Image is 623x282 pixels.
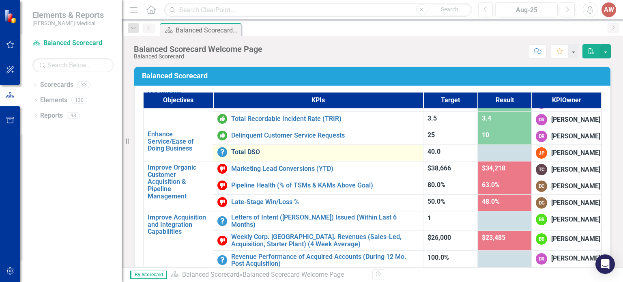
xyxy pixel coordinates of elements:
[231,253,419,267] a: Revenue Performance of Acquired Accounts (During 12 Mo. Post Acquisition)
[134,54,262,60] div: Balanced Scorecard
[217,255,227,265] img: No Information
[532,161,602,178] td: Double-Click to Edit
[551,182,600,191] div: [PERSON_NAME]
[231,233,419,248] a: Weekly Corp. [GEOGRAPHIC_DATA]. Revenues (Sales-Led, Acquisition, Starter Plant) (4 Week Average)
[217,164,227,174] img: Below Target
[32,58,114,72] input: Search Below...
[217,236,227,245] img: Below Target
[32,20,104,26] small: [PERSON_NAME] Medical
[213,195,423,211] td: Double-Click to Edit Right Click for Context Menu
[217,114,227,124] img: On or Above Target
[428,198,445,205] span: 50.0%
[213,128,423,145] td: Double-Click to Edit Right Click for Context Menu
[231,149,419,156] a: Total DSO
[134,45,262,54] div: Balanced Scorecard Welcome Page
[430,4,470,15] button: Search
[143,211,213,270] td: Double-Click to Edit Right Click for Context Menu
[231,132,419,139] a: Delinquent Customer Service Requests
[482,164,505,172] span: $34,218
[428,214,431,222] span: 1
[77,82,90,88] div: 33
[482,198,500,205] span: 48.0%
[428,181,445,189] span: 80.0%
[143,161,213,211] td: Double-Click to Edit Right Click for Context Menu
[231,165,419,172] a: Marketing Lead Conversions (YTD)
[231,115,419,123] a: Total Recordable Incident Rate (TRIR)
[428,254,449,261] span: 100.0%
[532,178,602,195] td: Double-Click to Edit
[217,181,227,190] img: Below Target
[482,131,489,139] span: 10
[536,197,547,209] div: DC
[40,80,73,90] a: Scorecards
[71,97,87,104] div: 130
[213,178,423,195] td: Double-Click to Edit Right Click for Context Menu
[213,250,423,270] td: Double-Click to Edit Right Click for Context Menu
[213,231,423,250] td: Double-Click to Edit Right Click for Context Menu
[551,215,600,224] div: [PERSON_NAME]
[536,114,547,125] div: DR
[428,164,451,172] span: $38,666
[602,2,616,17] button: AW
[231,198,419,206] a: Late-Stage Win/Loss %
[551,254,600,263] div: [PERSON_NAME]
[532,145,602,161] td: Double-Click to Edit
[532,231,602,250] td: Double-Click to Edit
[243,271,344,278] div: Balanced Scorecard Welcome Page
[551,132,600,141] div: [PERSON_NAME]
[498,5,555,15] div: Aug-25
[32,39,114,48] a: Balanced Scorecard
[536,253,547,265] div: DR
[176,25,239,35] div: Balanced Scorecard Welcome Page
[536,181,547,192] div: DC
[213,161,423,178] td: Double-Click to Edit Right Click for Context Menu
[482,114,491,122] span: 3.4
[213,211,423,231] td: Double-Click to Edit Right Click for Context Menu
[231,182,419,189] a: Pipeline Health (% of TSMs & KAMs Above Goal)
[428,131,435,139] span: 25
[532,112,602,128] td: Double-Click to Edit
[551,198,600,208] div: [PERSON_NAME]
[40,96,67,105] a: Elements
[532,195,602,211] td: Double-Click to Edit
[428,234,451,241] span: $26,000
[536,147,547,159] div: JP
[67,112,80,119] div: 93
[441,6,458,13] span: Search
[164,3,472,17] input: Search ClearPoint...
[148,164,209,200] a: Improve Organic Customer Acquisition & Pipeline Management
[482,181,500,189] span: 63.0%
[231,214,419,228] a: Letters of Intent ([PERSON_NAME]) Issued (Within Last 6 Months)
[595,254,615,274] div: Open Intercom Messenger
[182,271,239,278] a: Balanced Scorecard
[495,2,558,17] button: Aug-25
[217,197,227,207] img: Below Target
[482,234,505,241] span: $23,485
[217,216,227,226] img: No Information
[551,165,600,174] div: [PERSON_NAME]
[130,271,167,279] span: By Scorecard
[532,250,602,270] td: Double-Click to Edit
[551,149,600,158] div: [PERSON_NAME]
[551,235,600,244] div: [PERSON_NAME]
[143,128,213,161] td: Double-Click to Edit Right Click for Context Menu
[551,115,600,125] div: [PERSON_NAME]
[536,131,547,142] div: DR
[532,211,602,231] td: Double-Click to Edit
[536,233,547,245] div: BB
[171,270,366,280] div: »
[148,131,209,152] a: Enhance Service/Ease of Doing Business
[532,128,602,145] td: Double-Click to Edit
[428,148,440,155] span: 40.0
[148,214,209,235] a: Improve Acquisition and Integration Capabilities
[536,214,547,225] div: BB
[142,72,606,80] h3: Balanced Scorecard
[4,9,18,24] img: ClearPoint Strategy
[217,131,227,140] img: On or Above Target
[32,10,104,20] span: Elements & Reports
[536,164,547,175] div: TC
[217,147,227,157] img: No Information
[428,114,437,122] span: 3.5
[213,112,423,128] td: Double-Click to Edit Right Click for Context Menu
